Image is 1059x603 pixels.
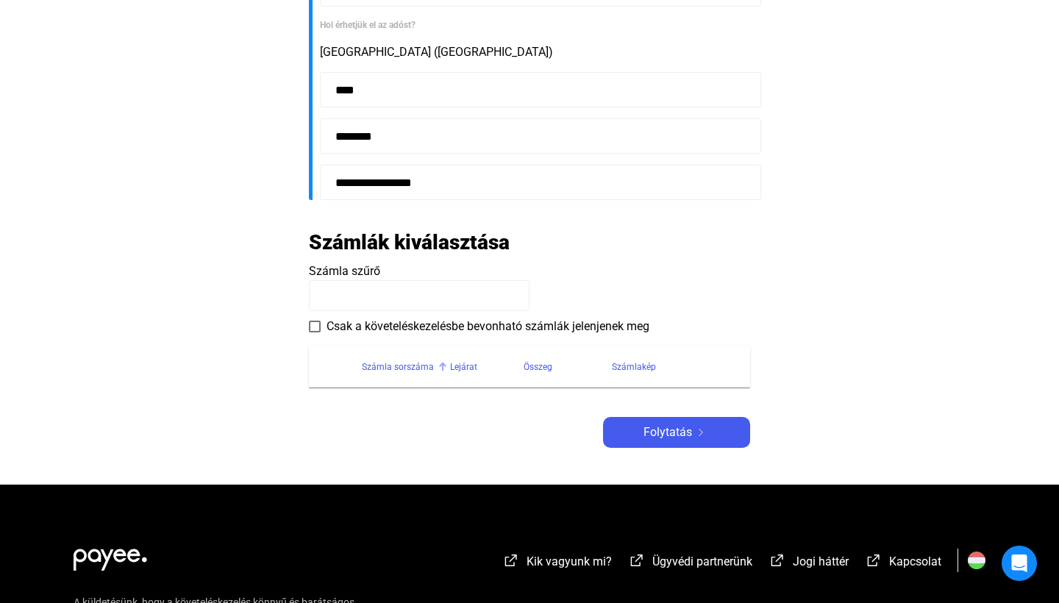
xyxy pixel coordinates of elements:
img: external-link-white [502,553,520,568]
div: Lejárat [450,358,524,376]
img: external-link-white [865,553,883,568]
img: HU.svg [968,552,985,569]
div: Számlakép [612,358,656,376]
img: arrow-right-white [692,429,710,436]
div: Összeg [524,358,552,376]
div: Open Intercom Messenger [1002,546,1037,581]
span: Ügyvédi partnerünk [652,554,752,568]
div: Lejárat [450,358,477,376]
span: Csak a követeléskezelésbe bevonható számlák jelenjenek meg [327,318,649,335]
a: external-link-whiteKik vagyunk mi? [502,557,612,571]
a: external-link-whiteJogi háttér [769,557,849,571]
span: Jogi háttér [793,554,849,568]
img: external-link-white [628,553,646,568]
a: external-link-whiteKapcsolat [865,557,941,571]
button: Folytatásarrow-right-white [603,417,750,448]
div: Számla sorszáma [362,358,450,376]
div: [GEOGRAPHIC_DATA] ([GEOGRAPHIC_DATA]) [320,43,750,61]
div: Számlakép [612,358,732,376]
h2: Számlák kiválasztása [309,229,510,255]
div: Összeg [524,358,612,376]
div: Számla sorszáma [362,358,434,376]
span: Folytatás [643,424,692,441]
a: external-link-whiteÜgyvédi partnerünk [628,557,752,571]
span: Számla szűrő [309,264,380,278]
div: Hol érhetjük el az adóst? [320,18,750,32]
span: Kik vagyunk mi? [527,554,612,568]
img: external-link-white [769,553,786,568]
span: Kapcsolat [889,554,941,568]
img: white-payee-white-dot.svg [74,540,147,571]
